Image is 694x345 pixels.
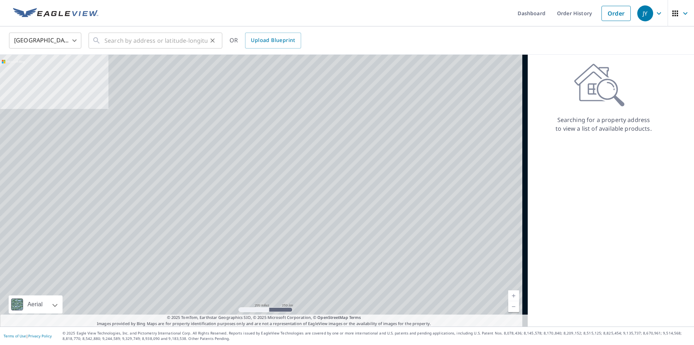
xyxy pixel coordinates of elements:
a: OpenStreetMap [317,315,348,320]
a: Privacy Policy [28,333,52,338]
p: | [4,334,52,338]
a: Terms of Use [4,333,26,338]
div: [GEOGRAPHIC_DATA] [9,30,81,51]
a: Current Level 5, Zoom Out [508,301,519,312]
div: Aerial [25,295,45,314]
a: Current Level 5, Zoom In [508,290,519,301]
span: Upload Blueprint [251,36,295,45]
div: JY [637,5,653,21]
a: Upload Blueprint [245,33,301,49]
p: Searching for a property address to view a list of available products. [555,115,652,133]
div: Aerial [9,295,63,314]
input: Search by address or latitude-longitude [104,30,207,51]
a: Order [601,6,631,21]
div: OR [230,33,301,49]
p: © 2025 Eagle View Technologies, Inc. and Pictometry International Corp. All Rights Reserved. Repo... [63,331,690,341]
button: Clear [207,35,218,46]
img: EV Logo [13,8,98,19]
span: © 2025 TomTom, Earthstar Geographics SIO, © 2025 Microsoft Corporation, © [167,315,361,321]
a: Terms [349,315,361,320]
